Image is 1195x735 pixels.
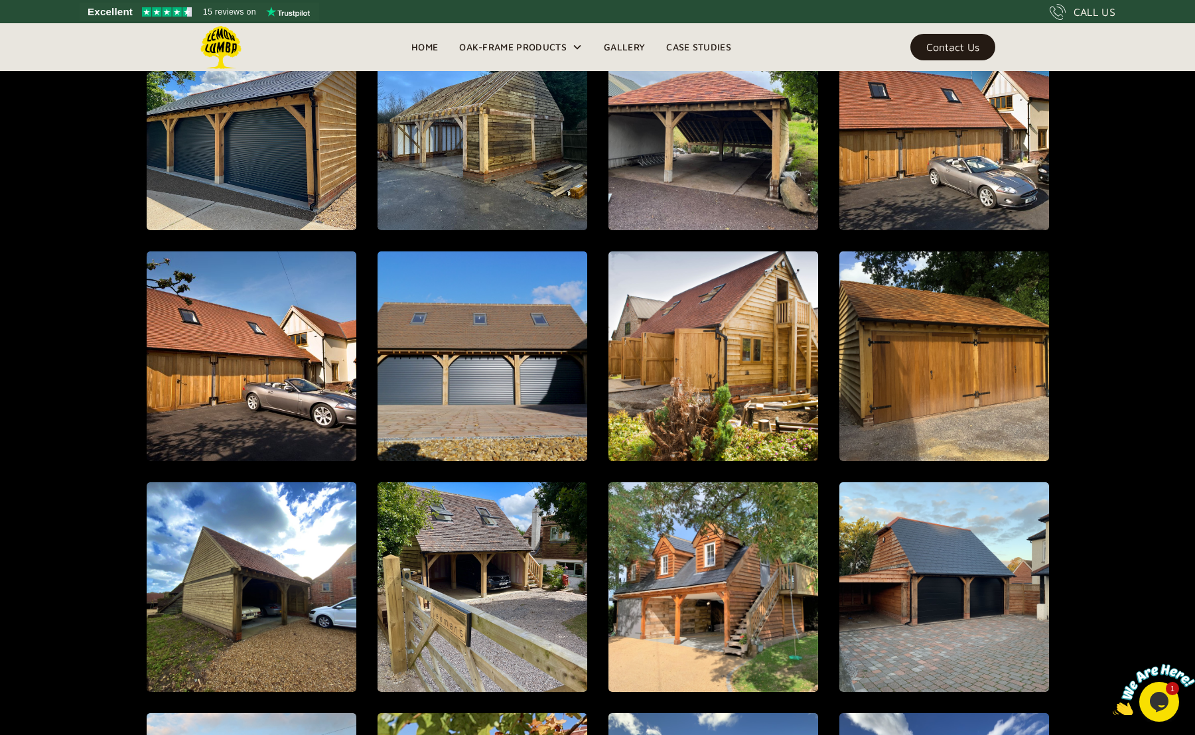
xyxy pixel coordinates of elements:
a: Contact Us [910,34,995,60]
a: open lightbox [378,482,587,692]
img: Trustpilot 4.5 stars [142,7,192,17]
a: open lightbox [608,251,818,461]
iframe: chat widget [1113,652,1195,715]
a: Case Studies [656,37,742,57]
a: open lightbox [839,21,1049,230]
a: CALL US [1050,4,1115,20]
a: open lightbox [378,251,587,461]
a: open lightbox [608,482,818,692]
div: CALL US [1074,4,1115,20]
a: open lightbox [147,482,356,692]
a: Gallery [593,37,656,57]
div: Oak-Frame Products [449,23,593,71]
a: open lightbox [839,251,1049,461]
a: See Lemon Lumba reviews on Trustpilot [80,3,319,21]
a: Home [401,37,449,57]
a: open lightbox [147,251,356,461]
span: Excellent [88,4,133,20]
a: open lightbox [147,21,356,230]
div: Contact Us [926,42,979,52]
div: Oak-Frame Products [459,39,567,55]
img: Trustpilot logo [266,7,310,17]
a: open lightbox [608,21,818,230]
a: open lightbox [839,482,1049,692]
span: 15 reviews on [203,4,256,20]
a: open lightbox [378,21,587,230]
